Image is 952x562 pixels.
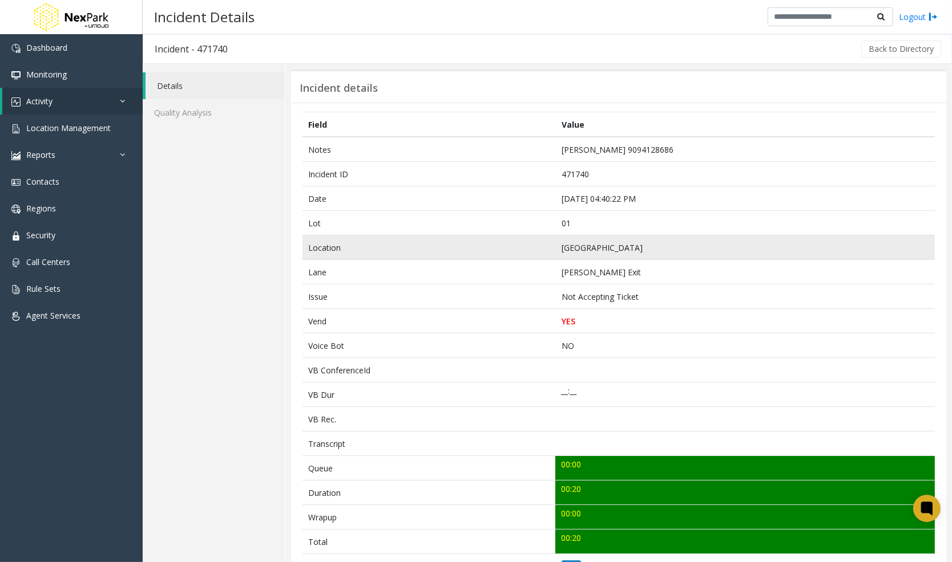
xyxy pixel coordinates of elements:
td: VB Rec. [302,407,555,431]
span: Activity [26,96,53,107]
img: 'icon' [11,205,21,214]
img: 'icon' [11,124,21,133]
span: Rule Sets [26,283,60,294]
span: Monitoring [26,69,67,80]
h3: Incident details [300,82,378,95]
td: Incident ID [302,162,555,186]
td: 00:20 [555,480,935,505]
p: NO [562,340,929,352]
td: Not Accepting Ticket [555,284,935,309]
td: 00:00 [555,505,935,530]
td: Voice Bot [302,333,555,358]
button: Back to Directory [861,40,941,58]
h3: Incident Details [148,3,260,31]
th: Field [302,112,555,137]
td: [DATE] 04:40:22 PM [555,186,935,211]
td: Notes [302,137,555,162]
td: Issue [302,284,555,309]
span: Reports [26,149,55,160]
img: 'icon' [11,151,21,160]
img: 'icon' [11,178,21,187]
td: [PERSON_NAME] Exit [555,260,935,284]
td: 00:00 [555,456,935,480]
td: Vend [302,309,555,333]
td: Location [302,235,555,260]
h3: Incident - 471740 [143,36,239,62]
a: Details [146,72,285,99]
td: [PERSON_NAME] 9094128686 [555,137,935,162]
span: Contacts [26,176,59,187]
th: Value [555,112,935,137]
td: Date [302,186,555,211]
a: Logout [899,11,938,23]
td: Queue [302,456,555,480]
span: Regions [26,203,56,214]
td: [GEOGRAPHIC_DATA] [555,235,935,260]
td: Lot [302,211,555,235]
td: Wrapup [302,505,555,530]
span: Security [26,230,55,241]
img: 'icon' [11,312,21,321]
td: 00:20 [555,530,935,554]
img: 'icon' [11,258,21,267]
span: Call Centers [26,256,70,267]
img: logout [929,11,938,23]
img: 'icon' [11,71,21,80]
td: VB ConferenceId [302,358,555,382]
span: Location Management [26,123,111,133]
td: Duration [302,480,555,505]
span: Agent Services [26,310,80,321]
td: __:__ [555,382,935,407]
img: 'icon' [11,285,21,294]
a: Activity [2,88,143,115]
img: 'icon' [11,97,21,107]
td: Lane [302,260,555,284]
td: 01 [555,211,935,235]
a: Quality Analysis [143,99,285,126]
p: YES [562,315,929,327]
span: Dashboard [26,42,67,53]
img: 'icon' [11,231,21,241]
td: Transcript [302,431,555,456]
td: Total [302,530,555,554]
td: 471740 [555,162,935,186]
img: 'icon' [11,44,21,53]
td: VB Dur [302,382,555,407]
